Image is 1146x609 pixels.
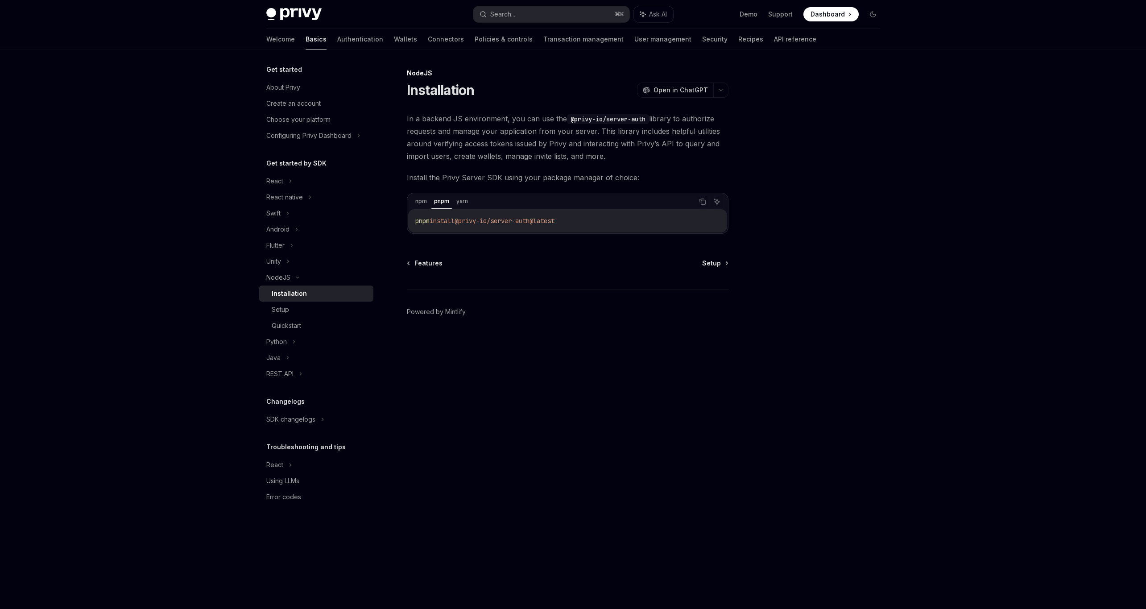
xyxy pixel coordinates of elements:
a: Recipes [738,29,763,50]
span: Setup [702,259,721,268]
div: Error codes [266,492,301,502]
div: Android [266,224,290,235]
div: Python [266,336,287,347]
h5: Get started by SDK [266,158,327,169]
div: Swift [266,208,281,219]
div: Quickstart [272,320,301,331]
span: Ask AI [649,10,667,19]
span: Open in ChatGPT [654,86,708,95]
a: Connectors [428,29,464,50]
span: In a backend JS environment, you can use the library to authorize requests and manage your applic... [407,112,728,162]
a: User management [634,29,691,50]
a: Setup [259,302,373,318]
span: Install the Privy Server SDK using your package manager of choice: [407,171,728,184]
a: Demo [740,10,757,19]
a: Welcome [266,29,295,50]
div: Setup [272,304,289,315]
div: Java [266,352,281,363]
a: Transaction management [543,29,624,50]
a: Dashboard [803,7,859,21]
a: Create an account [259,95,373,112]
code: @privy-io/server-auth [567,114,649,124]
h5: Changelogs [266,396,305,407]
div: React [266,460,283,470]
div: Configuring Privy Dashboard [266,130,352,141]
a: Using LLMs [259,473,373,489]
div: NodeJS [266,272,290,283]
div: Create an account [266,98,321,109]
div: REST API [266,369,294,379]
a: Policies & controls [475,29,533,50]
button: Ask AI [634,6,673,22]
h5: Troubleshooting and tips [266,442,346,452]
img: dark logo [266,8,322,21]
div: Search... [490,9,515,20]
div: About Privy [266,82,300,93]
h5: Get started [266,64,302,75]
div: SDK changelogs [266,414,315,425]
a: Support [768,10,793,19]
a: Installation [259,286,373,302]
div: NodeJS [407,69,728,78]
a: About Privy [259,79,373,95]
div: npm [413,196,430,207]
span: Features [414,259,443,268]
button: Search...⌘K [473,6,629,22]
a: Error codes [259,489,373,505]
div: Using LLMs [266,476,299,486]
a: Setup [702,259,728,268]
h1: Installation [407,82,475,98]
div: React native [266,192,303,203]
div: Flutter [266,240,285,251]
a: Security [702,29,728,50]
a: Features [408,259,443,268]
a: Choose your platform [259,112,373,128]
div: yarn [454,196,471,207]
button: Toggle dark mode [866,7,880,21]
button: Ask AI [711,196,723,207]
button: Copy the contents from the code block [697,196,708,207]
a: Quickstart [259,318,373,334]
a: Basics [306,29,327,50]
div: Choose your platform [266,114,331,125]
a: Authentication [337,29,383,50]
span: ⌘ K [615,11,624,18]
a: API reference [774,29,816,50]
div: React [266,176,283,186]
a: Powered by Mintlify [407,307,466,316]
div: Unity [266,256,281,267]
div: Installation [272,288,307,299]
a: Wallets [394,29,417,50]
button: Open in ChatGPT [637,83,713,98]
span: install [430,217,455,225]
span: @privy-io/server-auth@latest [455,217,554,225]
span: Dashboard [811,10,845,19]
div: pnpm [431,196,452,207]
span: pnpm [415,217,430,225]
